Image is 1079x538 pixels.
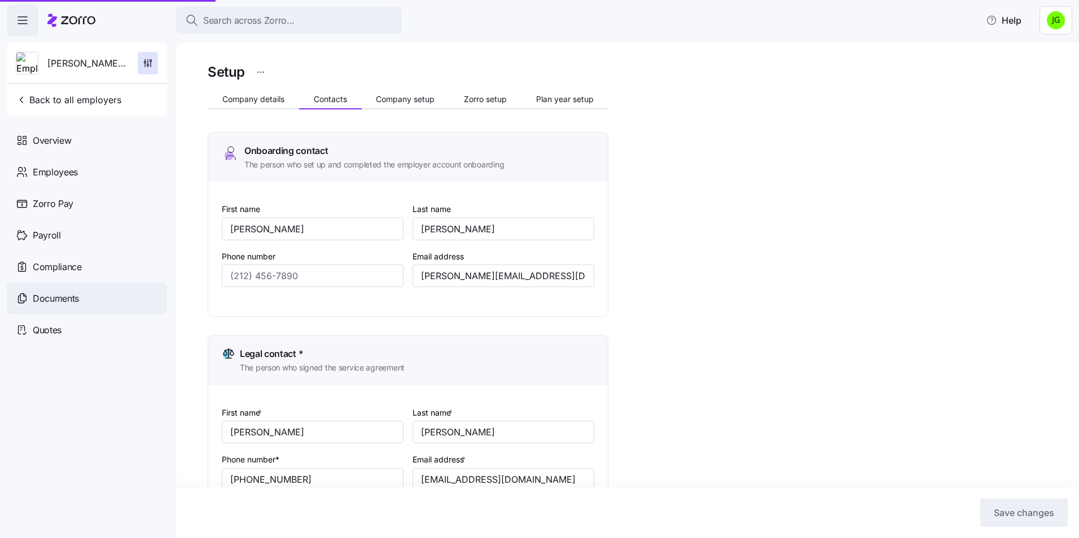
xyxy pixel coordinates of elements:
span: Compliance [33,260,82,274]
input: Type first name [222,421,403,443]
span: Search across Zorro... [203,14,295,28]
label: Email address [413,250,464,263]
span: Quotes [33,323,62,337]
h1: Setup [208,63,245,81]
span: Documents [33,292,79,306]
button: Search across Zorro... [176,7,402,34]
span: Employees [33,165,78,179]
button: Help [977,9,1030,32]
a: Payroll [7,219,167,251]
span: [PERSON_NAME] Fence Company [47,56,129,70]
label: Last name [413,203,451,215]
a: Overview [7,125,167,156]
span: Back to all employers [16,93,121,107]
span: Payroll [33,228,61,242]
input: Type last name [413,421,594,443]
button: Save changes [980,499,1068,527]
input: Type last name [413,218,594,240]
span: Zorro setup [464,95,507,103]
span: Company setup [376,95,435,103]
span: Contacts [314,95,347,103]
input: (212) 456-7890 [222,468,403,491]
label: Phone number* [222,453,279,466]
img: a4774ed6021b6d0ef619099e609a7ec5 [1047,11,1065,29]
input: Type email address [413,468,594,491]
span: Zorro Pay [33,197,73,211]
label: First name [222,203,260,215]
a: Compliance [7,251,167,283]
span: The person who signed the service agreement [240,362,405,373]
span: Plan year setup [536,95,594,103]
span: The person who set up and completed the employer account onboarding [244,159,504,170]
label: First name [222,407,264,419]
label: Last name [413,407,455,419]
label: Email address [413,453,468,466]
a: Zorro Pay [7,188,167,219]
input: (212) 456-7890 [222,264,403,287]
span: Onboarding contact [244,144,328,158]
img: Employer logo [16,52,38,75]
span: Legal contact * [240,347,303,361]
a: Quotes [7,314,167,346]
span: Save changes [994,506,1054,519]
label: Phone number [222,250,275,263]
a: Documents [7,283,167,314]
a: Employees [7,156,167,188]
span: Overview [33,134,71,148]
button: Back to all employers [11,89,126,111]
input: Type email address [413,264,594,287]
span: Help [986,14,1021,27]
input: Type first name [222,218,403,240]
span: Company details [222,95,284,103]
